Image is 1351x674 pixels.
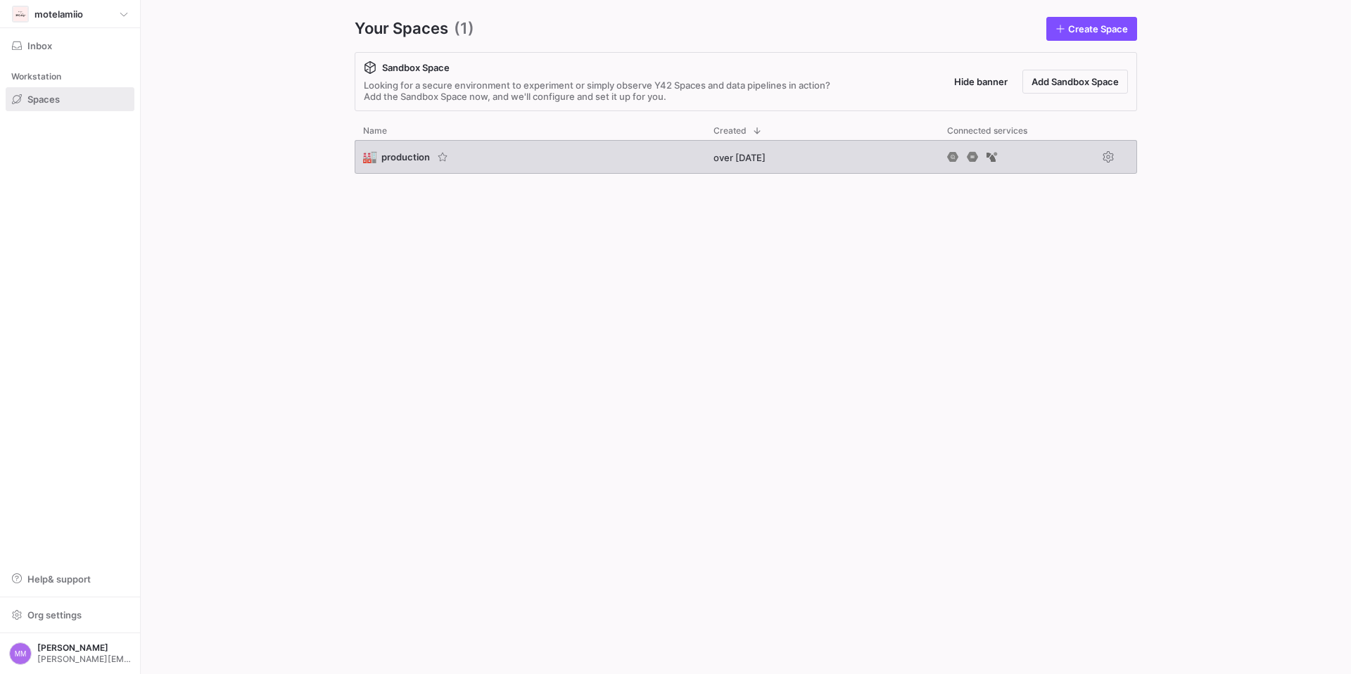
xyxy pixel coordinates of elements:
span: Hide banner [954,76,1008,87]
button: Help& support [6,567,134,591]
a: Spaces [6,87,134,111]
span: Sandbox Space [382,62,450,73]
button: Add Sandbox Space [1022,70,1128,94]
span: Help & support [27,573,91,585]
span: Spaces [27,94,60,105]
span: motelamiio [34,8,83,20]
span: Org settings [27,609,82,621]
span: 🏭 [363,151,376,163]
a: Create Space [1046,17,1137,41]
span: over [DATE] [713,152,766,163]
span: [PERSON_NAME] [37,643,131,653]
span: (1) [454,17,474,41]
button: Hide banner [945,70,1017,94]
div: Press SPACE to select this row. [355,140,1137,179]
button: Inbox [6,34,134,58]
span: production [381,151,430,163]
a: Org settings [6,611,134,622]
span: Add Sandbox Space [1032,76,1119,87]
img: https://storage.googleapis.com/y42-prod-data-exchange/images/lFSvWYO8Y1TGXYVjeU6TigFHOWVBziQxYZ7m... [13,7,27,21]
span: [PERSON_NAME][EMAIL_ADDRESS][PERSON_NAME][DOMAIN_NAME] [37,654,131,664]
span: Name [363,126,387,136]
button: Org settings [6,603,134,627]
span: Create Space [1068,23,1128,34]
span: Connected services [947,126,1027,136]
span: Inbox [27,40,52,51]
div: MM [9,642,32,665]
span: Created [713,126,747,136]
span: Your Spaces [355,17,448,41]
div: Looking for a secure environment to experiment or simply observe Y42 Spaces and data pipelines in... [364,80,830,102]
div: Workstation [6,66,134,87]
button: MM[PERSON_NAME][PERSON_NAME][EMAIL_ADDRESS][PERSON_NAME][DOMAIN_NAME] [6,639,134,668]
